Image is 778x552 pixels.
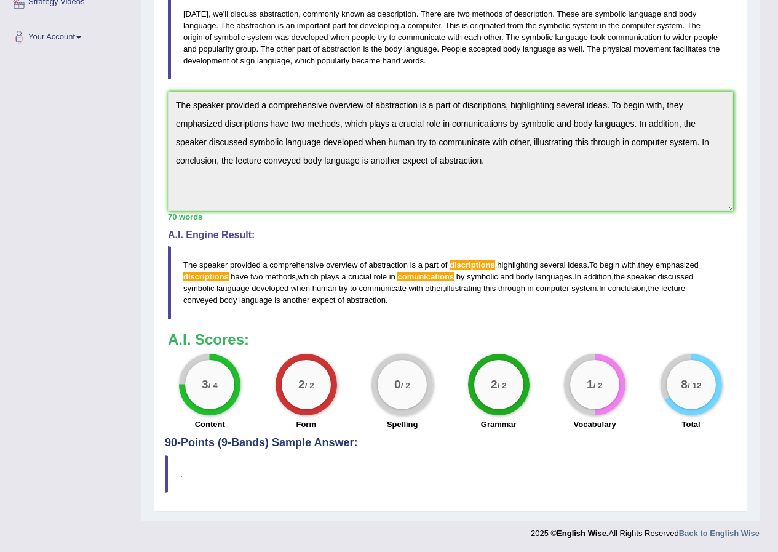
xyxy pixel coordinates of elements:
span: is [274,295,280,305]
span: To [589,260,598,270]
span: another [282,295,309,305]
label: Spelling [387,418,418,430]
span: several [540,260,566,270]
span: emphasized [656,260,699,270]
big: 1 [587,378,593,391]
span: role [373,272,387,281]
span: in [528,284,534,293]
span: languages [536,272,573,281]
label: Vocabulary [574,418,616,430]
span: The [183,260,197,270]
blockquote: , . , , . , , . , . [168,246,733,319]
span: begin [600,260,619,270]
b: A.I. Scores: [168,331,249,348]
span: body [220,295,237,305]
span: conclusion [608,284,645,293]
span: provided [230,260,261,270]
strong: English Wise. [557,529,608,538]
big: 8 [681,378,688,391]
span: in [389,272,395,281]
span: communicate [359,284,407,293]
span: is [410,260,416,270]
span: ideas [568,260,587,270]
span: overview [326,260,357,270]
span: and [500,272,514,281]
span: with [622,260,636,270]
small: / 4 [208,381,218,390]
label: Content [195,418,225,430]
span: language [239,295,272,305]
span: the [648,284,659,293]
span: human [312,284,337,293]
span: part [425,260,439,270]
span: a [263,260,267,270]
small: / 12 [688,381,702,390]
span: discussed [657,272,693,281]
span: by [456,272,465,281]
small: / 2 [304,381,314,390]
span: comprehensive [269,260,324,270]
span: In [599,284,606,293]
span: computer [536,284,569,293]
span: speaker [199,260,228,270]
span: crucial [348,272,371,281]
span: with [409,284,423,293]
a: Your Account [1,20,141,51]
label: Grammar [481,418,517,430]
span: In [574,272,581,281]
span: symbolic [183,284,215,293]
span: two [250,272,263,281]
a: Back to English Wise [679,529,760,538]
div: 70 words [168,211,733,223]
span: have [231,272,248,281]
small: / 2 [401,381,410,390]
span: expect [312,295,335,305]
span: try [339,284,347,293]
span: Possible spelling mistake found. (did you mean: descriptions) [183,272,229,281]
span: Possible spelling mistake found. (did you mean: communications) [397,272,454,281]
label: Form [296,418,316,430]
span: Possible spelling mistake found. (did you mean: descriptions) [450,260,495,270]
div: 2025 © All Rights Reserved [531,521,760,539]
h4: A.I. Engine Result: [168,230,733,241]
span: of [338,295,344,305]
span: developed [252,284,288,293]
span: a [341,272,346,281]
span: of [441,260,448,270]
span: language [216,284,250,293]
span: the [614,272,625,281]
span: illustrating [445,284,482,293]
span: other [425,284,443,293]
big: 0 [394,378,401,391]
span: body [516,272,533,281]
span: through [498,284,525,293]
span: abstraction [346,295,386,305]
span: abstraction [368,260,408,270]
span: speaker [627,272,656,281]
big: 2 [491,378,498,391]
span: methods [265,272,296,281]
blockquote: . [165,455,736,493]
span: this [483,284,496,293]
span: addition [584,272,612,281]
span: plays [320,272,339,281]
span: which [298,272,319,281]
label: Total [682,418,701,430]
big: 3 [202,378,208,391]
span: symbolic [467,272,498,281]
span: conveyed [183,295,218,305]
span: lecture [661,284,685,293]
span: when [291,284,310,293]
span: to [350,284,357,293]
span: a [418,260,423,270]
small: / 2 [497,381,506,390]
span: system [571,284,597,293]
big: 2 [298,378,305,391]
span: highlighting [497,260,538,270]
small: / 2 [593,381,603,390]
span: of [360,260,367,270]
span: they [638,260,654,270]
